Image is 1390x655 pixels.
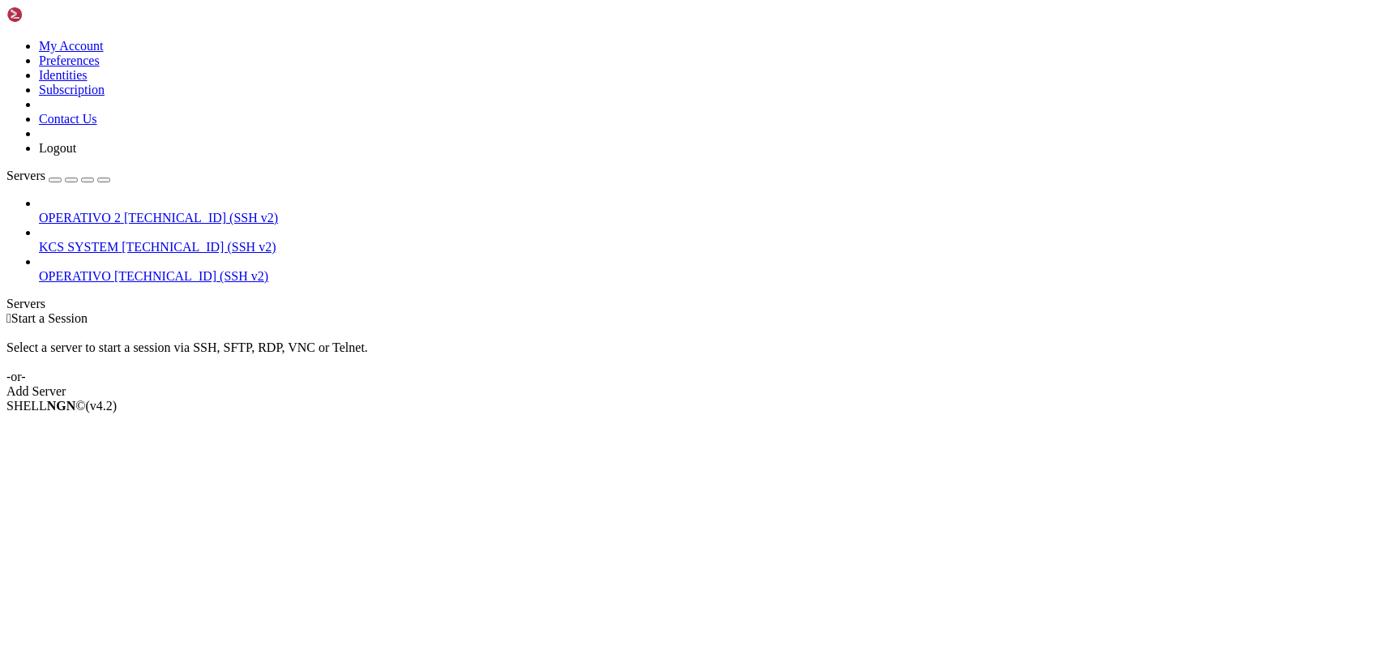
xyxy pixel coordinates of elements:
div: Select a server to start a session via SSH, SFTP, RDP, VNC or Telnet. -or- [6,326,1384,384]
div: Add Server [6,384,1384,399]
a: Logout [39,141,76,155]
a: Identities [39,68,88,82]
span: SHELL © [6,399,117,413]
li: OPERATIVO 2 [TECHNICAL_ID] (SSH v2) [39,196,1384,225]
span:  [6,311,11,325]
span: [TECHNICAL_ID] (SSH v2) [114,269,268,283]
a: Servers [6,169,110,182]
span: KCS SYSTEM [39,240,118,254]
a: My Account [39,39,104,53]
span: Start a Session [11,311,88,325]
a: Preferences [39,54,100,67]
li: KCS SYSTEM [TECHNICAL_ID] (SSH v2) [39,225,1384,255]
span: Servers [6,169,45,182]
a: OPERATIVO 2 [TECHNICAL_ID] (SSH v2) [39,211,1384,225]
a: Contact Us [39,112,97,126]
a: Subscription [39,83,105,96]
b: NGN [47,399,76,413]
span: [TECHNICAL_ID] (SSH v2) [122,240,276,254]
li: OPERATIVO [TECHNICAL_ID] (SSH v2) [39,255,1384,284]
div: Servers [6,297,1384,311]
span: 4.2.0 [86,399,118,413]
span: OPERATIVO [39,269,111,283]
a: KCS SYSTEM [TECHNICAL_ID] (SSH v2) [39,240,1384,255]
img: Shellngn [6,6,100,23]
span: OPERATIVO 2 [39,211,121,225]
a: OPERATIVO [TECHNICAL_ID] (SSH v2) [39,269,1384,284]
span: [TECHNICAL_ID] (SSH v2) [124,211,278,225]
